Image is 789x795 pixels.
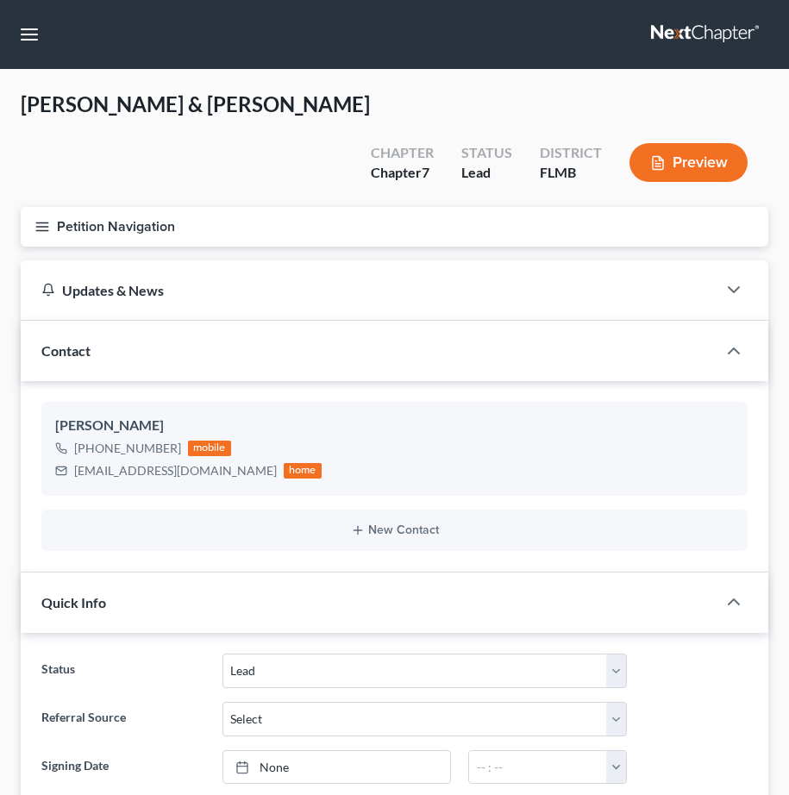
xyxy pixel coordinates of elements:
[41,281,696,299] div: Updates & News
[74,440,181,457] div: [PHONE_NUMBER]
[21,91,370,116] span: [PERSON_NAME] & [PERSON_NAME]
[21,207,768,247] button: Petition Navigation
[74,462,277,479] div: [EMAIL_ADDRESS][DOMAIN_NAME]
[41,342,91,359] span: Contact
[55,523,734,537] button: New Contact
[371,163,434,183] div: Chapter
[33,654,214,688] label: Status
[284,463,322,479] div: home
[461,163,512,183] div: Lead
[41,594,106,610] span: Quick Info
[223,751,450,784] a: None
[371,143,434,163] div: Chapter
[629,143,748,182] button: Preview
[422,164,429,180] span: 7
[55,416,734,436] div: [PERSON_NAME]
[461,143,512,163] div: Status
[188,441,231,456] div: mobile
[33,750,214,785] label: Signing Date
[540,163,602,183] div: FLMB
[33,702,214,736] label: Referral Source
[540,143,602,163] div: District
[469,751,607,784] input: -- : --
